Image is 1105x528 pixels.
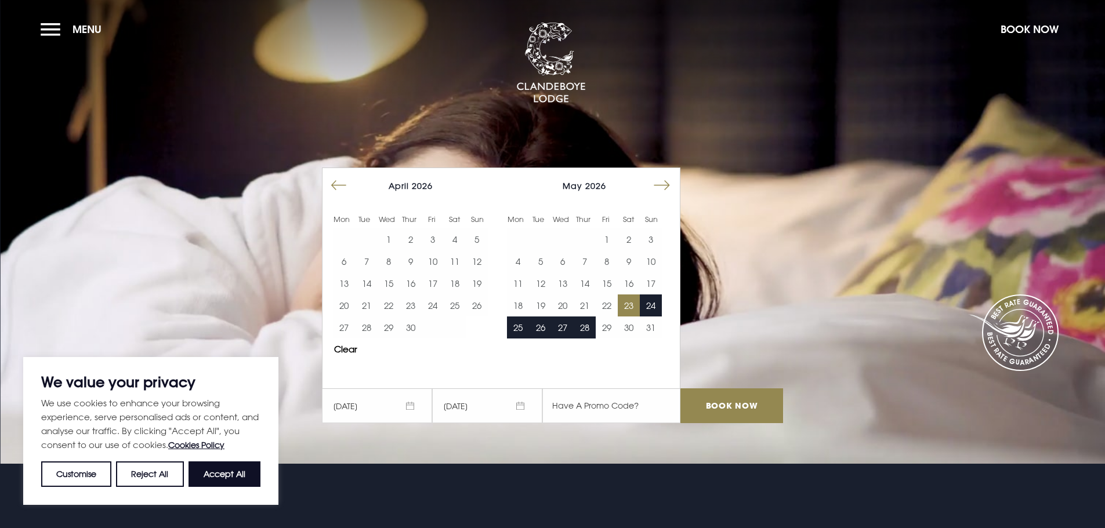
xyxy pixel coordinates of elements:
td: Choose Wednesday, April 29, 2026 as your end date. [378,316,400,338]
button: Accept All [189,461,260,487]
button: 24 [640,294,662,316]
td: Choose Tuesday, May 26, 2026 as your end date. [529,316,551,338]
span: Menu [73,23,102,36]
button: 2 [618,228,640,250]
button: 19 [529,294,551,316]
button: 10 [422,250,444,272]
button: 1 [378,228,400,250]
button: 6 [552,250,574,272]
button: 1 [596,228,618,250]
td: Choose Thursday, May 21, 2026 as your end date. [574,294,596,316]
button: 12 [529,272,551,294]
button: 11 [444,250,466,272]
button: 19 [466,272,488,294]
button: 25 [444,294,466,316]
button: 16 [618,272,640,294]
td: Choose Saturday, April 18, 2026 as your end date. [444,272,466,294]
button: 24 [422,294,444,316]
button: Customise [41,461,111,487]
td: Choose Thursday, May 28, 2026 as your end date. [574,316,596,338]
td: Choose Thursday, April 16, 2026 as your end date. [400,272,422,294]
button: 18 [507,294,529,316]
button: 11 [507,272,529,294]
span: May [563,181,582,191]
td: Choose Tuesday, April 14, 2026 as your end date. [355,272,377,294]
button: 23 [618,294,640,316]
button: Move backward to switch to the previous month. [328,174,350,196]
button: 7 [355,250,377,272]
td: Selected. Saturday, May 23, 2026 [618,294,640,316]
td: Choose Monday, April 6, 2026 as your end date. [333,250,355,272]
button: 5 [529,250,551,272]
td: Choose Friday, April 10, 2026 as your end date. [422,250,444,272]
a: Cookies Policy [168,440,224,450]
button: 27 [552,316,574,338]
td: Choose Saturday, May 30, 2026 as your end date. [618,316,640,338]
td: Choose Sunday, May 17, 2026 as your end date. [640,272,662,294]
td: Choose Tuesday, May 12, 2026 as your end date. [529,272,551,294]
td: Choose Wednesday, April 1, 2026 as your end date. [378,228,400,250]
button: 10 [640,250,662,272]
td: Choose Thursday, May 14, 2026 as your end date. [574,272,596,294]
td: Choose Friday, May 29, 2026 as your end date. [596,316,618,338]
td: Choose Wednesday, April 8, 2026 as your end date. [378,250,400,272]
button: 22 [596,294,618,316]
button: Book Now [995,17,1064,42]
td: Choose Tuesday, May 5, 2026 as your end date. [529,250,551,272]
td: Choose Friday, May 1, 2026 as your end date. [596,228,618,250]
button: 3 [640,228,662,250]
td: Choose Sunday, May 3, 2026 as your end date. [640,228,662,250]
button: 26 [529,316,551,338]
button: Clear [334,345,357,354]
button: Reject All [116,461,183,487]
td: Choose Tuesday, April 7, 2026 as your end date. [355,250,377,272]
button: 29 [596,316,618,338]
button: 29 [378,316,400,338]
td: Choose Wednesday, May 6, 2026 as your end date. [552,250,574,272]
td: Choose Sunday, April 5, 2026 as your end date. [466,228,488,250]
button: 25 [507,316,529,338]
img: Clandeboye Lodge [516,23,586,104]
button: 22 [378,294,400,316]
button: 12 [466,250,488,272]
span: [DATE] [322,388,432,423]
button: 17 [422,272,444,294]
button: 21 [574,294,596,316]
button: 5 [466,228,488,250]
button: 18 [444,272,466,294]
td: Choose Wednesday, May 27, 2026 as your end date. [552,316,574,338]
td: Choose Thursday, April 23, 2026 as your end date. [400,294,422,316]
button: 20 [333,294,355,316]
button: 15 [596,272,618,294]
button: 8 [596,250,618,272]
td: Choose Wednesday, May 13, 2026 as your end date. [552,272,574,294]
td: Choose Friday, May 22, 2026 as your end date. [596,294,618,316]
button: Menu [41,17,107,42]
button: Move forward to switch to the next month. [651,174,673,196]
button: 9 [618,250,640,272]
td: Choose Sunday, April 26, 2026 as your end date. [466,294,488,316]
button: 28 [355,316,377,338]
td: Choose Friday, May 15, 2026 as your end date. [596,272,618,294]
td: Choose Thursday, May 7, 2026 as your end date. [574,250,596,272]
button: 27 [333,316,355,338]
button: 14 [574,272,596,294]
td: Choose Wednesday, April 22, 2026 as your end date. [378,294,400,316]
td: Choose Monday, May 4, 2026 as your end date. [507,250,529,272]
td: Choose Sunday, April 12, 2026 as your end date. [466,250,488,272]
td: Choose Thursday, April 2, 2026 as your end date. [400,228,422,250]
span: April [389,181,409,191]
button: 6 [333,250,355,272]
p: We use cookies to enhance your browsing experience, serve personalised ads or content, and analys... [41,396,260,452]
button: 28 [574,316,596,338]
td: Choose Saturday, May 9, 2026 as your end date. [618,250,640,272]
input: Have A Promo Code? [542,388,680,423]
td: Choose Monday, May 25, 2026 as your end date. [507,316,529,338]
button: 4 [507,250,529,272]
button: 9 [400,250,422,272]
td: Choose Tuesday, April 28, 2026 as your end date. [355,316,377,338]
td: Choose Saturday, May 16, 2026 as your end date. [618,272,640,294]
td: Choose Wednesday, April 15, 2026 as your end date. [378,272,400,294]
td: Choose Friday, April 3, 2026 as your end date. [422,228,444,250]
button: 30 [400,316,422,338]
